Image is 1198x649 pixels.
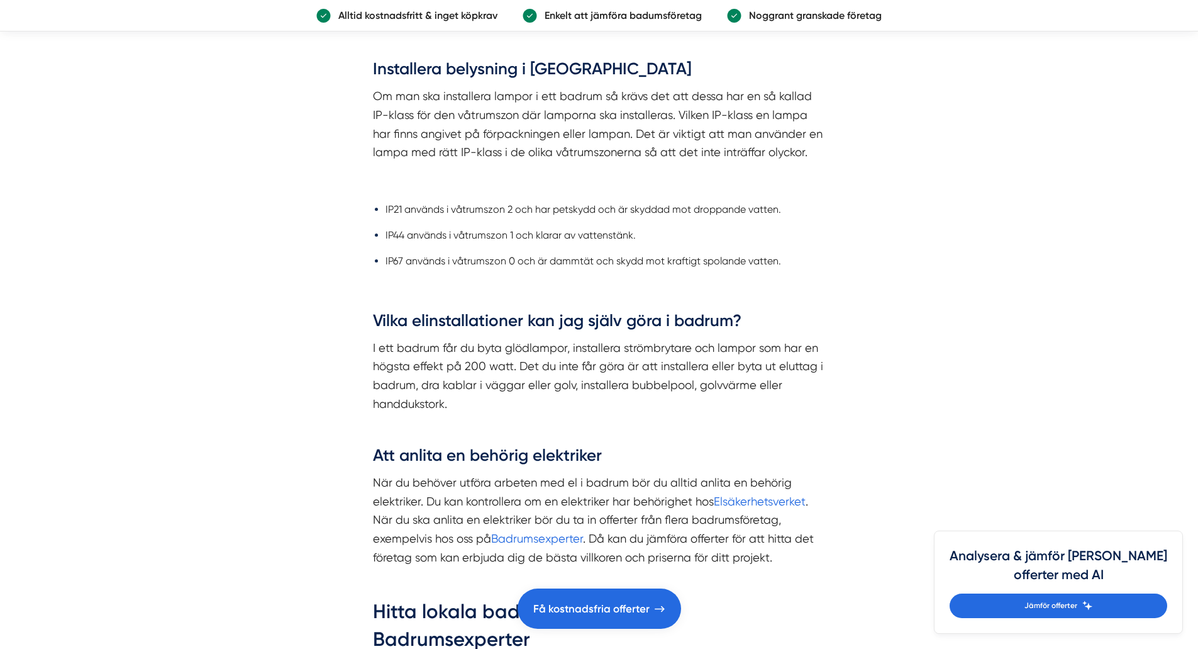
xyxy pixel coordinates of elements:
p: Alltid kostnadsfritt & inget köpkrav [331,8,497,23]
h3: Vilka elinstallationer kan jag själv göra i badrum? [373,310,826,339]
span: Jämför offerter [1024,600,1077,612]
li: IP67 används i våtrumszon 0 och är dammtät och skydd mot kraftigt spolande vatten. [385,253,826,269]
span: Få kostnadsfria offerter [533,601,650,618]
a: Få kostnadsfria offerter [518,589,681,629]
li: IP44 används i våtrumszon 1 och klarar av vattenstänk. [385,227,826,243]
p: Enkelt att jämföra badumsföretag [537,8,702,23]
h3: Att anlita en behörig elektriker [373,444,826,473]
p: I ett badrum får du byta glödlampor, installera strömbrytare och lampor som har en högsta effekt ... [373,339,826,414]
a: Jämför offerter [950,594,1167,618]
p: När du behöver utföra arbeten med el i badrum bör du alltid anlita en behörig elektriker. Du kan ... [373,473,826,567]
a: Elsäkerhetsverket [714,495,806,508]
p: Noggrant granskade företag [741,8,882,23]
h3: Installera belysning i [GEOGRAPHIC_DATA] [373,58,826,87]
li: IP21 används i våtrumszon 2 och har petskydd och är skyddad mot droppande vatten. [385,201,826,217]
h4: Analysera & jämför [PERSON_NAME] offerter med AI [950,546,1167,594]
a: Badrumsexperter [491,532,583,545]
p: Om man ska installera lampor i ett badrum så krävs det att dessa har en så kallad IP-klass för de... [373,87,826,162]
